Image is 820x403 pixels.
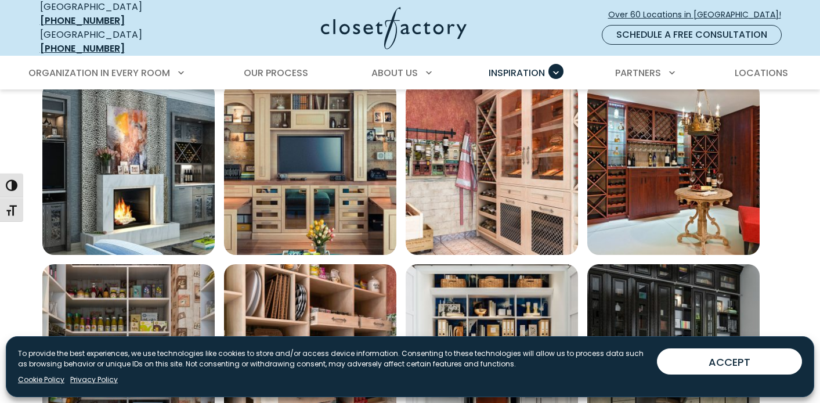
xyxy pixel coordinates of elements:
[40,28,208,56] div: [GEOGRAPHIC_DATA]
[40,42,125,55] a: [PHONE_NUMBER]
[20,57,800,89] nav: Primary Menu
[244,66,308,80] span: Our Process
[40,14,125,27] a: [PHONE_NUMBER]
[70,375,118,385] a: Privacy Policy
[224,82,396,255] a: Open inspiration gallery to preview enlarged image
[587,82,760,255] img: Wine storage and home tasting room.
[657,348,802,375] button: ACCEPT
[608,9,790,21] span: Over 60 Locations in [GEOGRAPHIC_DATA]!
[608,5,791,25] a: Over 60 Locations in [GEOGRAPHIC_DATA]!
[406,82,578,255] a: Open inspiration gallery to preview enlarged image
[18,348,648,369] p: To provide the best experiences, we use technologies like cookies to store and/or access device i...
[735,66,788,80] span: Locations
[371,66,418,80] span: About Us
[406,82,578,255] img: Custom walk-in pantry with wine storage and humidor.
[602,25,782,45] a: Schedule a Free Consultation
[615,66,661,80] span: Partners
[42,82,215,255] a: Open inspiration gallery to preview enlarged image
[28,66,170,80] span: Organization in Every Room
[42,82,215,255] img: Wall unit and media center with integrated TV mount and wine storage in wet bar.
[321,7,467,49] img: Closet Factory Logo
[18,375,64,385] a: Cookie Policy
[587,82,760,255] a: Open inspiration gallery to preview enlarged image
[224,82,396,255] img: Hardrock Maple wall unit with pull-out desks and mirrored front doors.
[489,66,545,80] span: Inspiration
